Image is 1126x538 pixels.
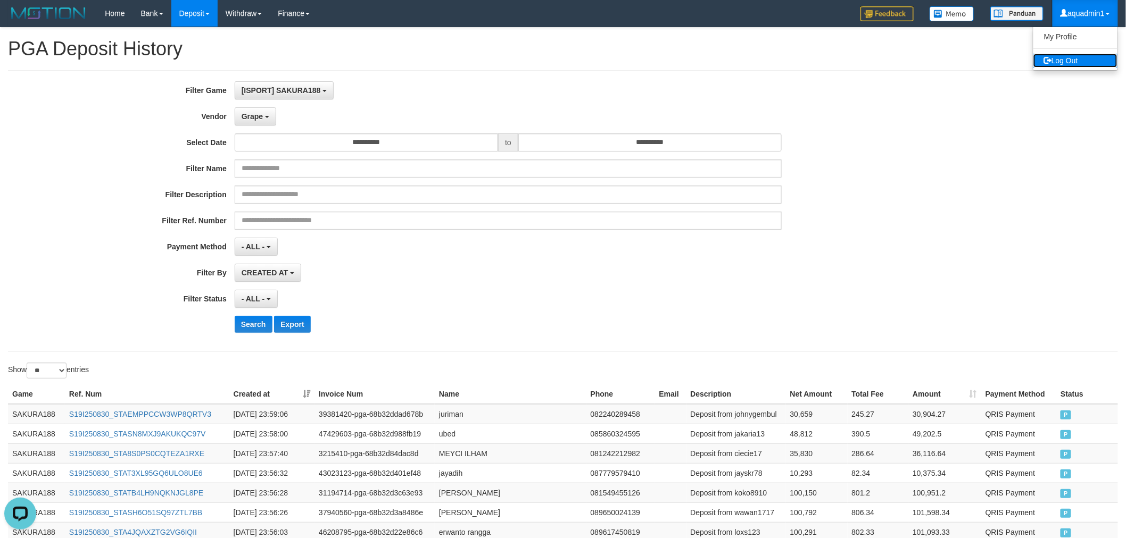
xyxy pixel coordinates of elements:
td: [PERSON_NAME] [435,502,586,522]
td: 085860324595 [586,424,655,443]
td: 48,812 [786,424,848,443]
span: PAID [1061,509,1071,518]
th: Net Amount [786,384,848,404]
span: PAID [1061,528,1071,537]
td: Deposit from koko8910 [686,483,786,502]
td: QRIS Payment [981,443,1056,463]
td: jayadih [435,463,586,483]
th: Phone [586,384,655,404]
button: - ALL - [235,290,278,308]
td: 30,904.27 [908,404,981,424]
td: 31194714-pga-68b32d3c63e93 [314,483,435,502]
td: 245.27 [848,404,909,424]
td: ubed [435,424,586,443]
td: 806.34 [848,502,909,522]
a: S19I250830_STA8S0PS0CQTEZA1RXE [69,449,204,458]
td: 081549455126 [586,483,655,502]
th: Ref. Num [65,384,229,404]
label: Show entries [8,363,89,379]
td: [DATE] 23:56:28 [229,483,314,502]
th: Invoice Num [314,384,435,404]
td: 082240289458 [586,404,655,424]
td: 10,375.34 [908,463,981,483]
button: Grape [235,107,276,125]
span: PAID [1061,410,1071,419]
td: 36,116.64 [908,443,981,463]
td: 089650024139 [586,502,655,522]
td: 081242212982 [586,443,655,463]
td: 30,659 [786,404,848,424]
button: [ISPORT] SAKURA188 [235,81,334,99]
span: - ALL - [242,242,265,251]
td: QRIS Payment [981,463,1056,483]
button: - ALL - [235,238,278,256]
td: 39381420-pga-68b32ddad678b [314,404,435,424]
td: 10,293 [786,463,848,483]
td: Deposit from johnygembul [686,404,786,424]
td: SAKURA188 [8,483,65,502]
a: S19I250830_STASH6O51SQ97ZTL7BB [69,508,202,517]
td: Deposit from jakaria13 [686,424,786,443]
td: 35,830 [786,443,848,463]
img: MOTION_logo.png [8,5,89,21]
button: CREATED AT [235,264,302,282]
span: to [498,133,518,152]
th: Amount: activate to sort column ascending [908,384,981,404]
td: QRIS Payment [981,483,1056,502]
td: QRIS Payment [981,502,1056,522]
td: [DATE] 23:56:26 [229,502,314,522]
td: SAKURA188 [8,463,65,483]
a: My Profile [1033,30,1117,44]
button: Search [235,316,272,333]
td: 801.2 [848,483,909,502]
td: Deposit from wawan1717 [686,502,786,522]
img: panduan.png [990,6,1044,21]
td: 49,202.5 [908,424,981,443]
td: 37940560-pga-68b32d3a8486e [314,502,435,522]
td: 100,150 [786,483,848,502]
a: S19I250830_STAEMPPCCW3WP8QRTV3 [69,410,211,418]
td: 82.34 [848,463,909,483]
span: Grape [242,112,263,121]
a: S19I250830_STA4JQAXZTG2VG6IQII [69,528,197,536]
h1: PGA Deposit History [8,38,1118,60]
span: PAID [1061,430,1071,439]
span: PAID [1061,489,1071,498]
td: QRIS Payment [981,424,1056,443]
select: Showentries [27,363,67,379]
a: S19I250830_STAT3XL95GQ6ULO8UE6 [69,469,203,477]
span: CREATED AT [242,268,288,277]
button: Export [274,316,310,333]
th: Total Fee [848,384,909,404]
td: 286.64 [848,443,909,463]
a: S19I250830_STATB4LH9NQKNJGL8PE [69,489,203,497]
span: PAID [1061,450,1071,459]
span: PAID [1061,469,1071,478]
th: Name [435,384,586,404]
img: Feedback.jpg [860,6,914,21]
th: Email [655,384,686,404]
td: [DATE] 23:56:32 [229,463,314,483]
td: SAKURA188 [8,424,65,443]
td: Deposit from jayskr78 [686,463,786,483]
td: 43023123-pga-68b32d401ef48 [314,463,435,483]
td: 100,792 [786,502,848,522]
td: 390.5 [848,424,909,443]
td: 101,598.34 [908,502,981,522]
span: - ALL - [242,295,265,303]
td: SAKURA188 [8,443,65,463]
td: juriman [435,404,586,424]
th: Created at: activate to sort column ascending [229,384,314,404]
td: [DATE] 23:59:06 [229,404,314,424]
td: MEYCI ILHAM [435,443,586,463]
td: [DATE] 23:58:00 [229,424,314,443]
td: 100,951.2 [908,483,981,502]
td: 3215410-pga-68b32d84dac8d [314,443,435,463]
a: S19I250830_STASN8MXJ9AKUKQC97V [69,430,206,438]
a: Log Out [1033,54,1117,68]
td: [PERSON_NAME] [435,483,586,502]
img: Button%20Memo.svg [930,6,974,21]
td: Deposit from ciecie17 [686,443,786,463]
td: QRIS Payment [981,404,1056,424]
th: Payment Method [981,384,1056,404]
